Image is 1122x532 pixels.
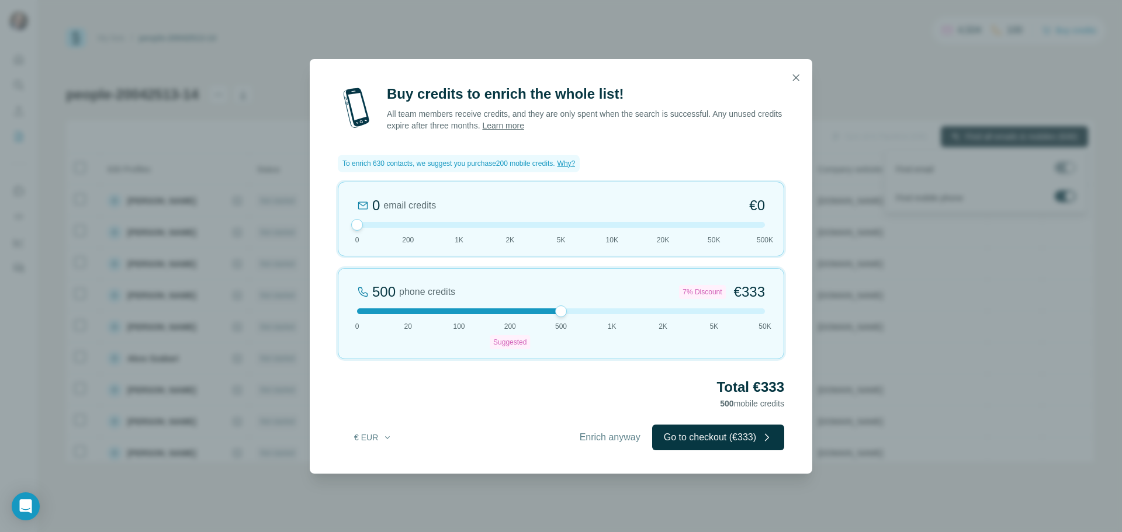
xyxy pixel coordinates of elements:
[580,430,640,444] span: Enrich anyway
[657,235,669,245] span: 20K
[402,235,414,245] span: 200
[679,285,725,299] div: 7% Discount
[606,235,618,245] span: 10K
[757,235,773,245] span: 500K
[608,321,617,332] span: 1K
[709,321,718,332] span: 5K
[387,108,784,131] p: All team members receive credits, and they are only spent when the search is successful. Any unus...
[372,283,396,301] div: 500
[734,283,765,301] span: €333
[12,492,40,520] div: Open Intercom Messenger
[720,399,733,408] span: 500
[342,158,555,169] span: To enrich 630 contacts, we suggest you purchase 200 mobile credits .
[504,321,516,332] span: 200
[453,321,465,332] span: 100
[749,196,765,215] span: €0
[355,235,359,245] span: 0
[399,285,455,299] span: phone credits
[652,425,784,450] button: Go to checkout (€333)
[759,321,771,332] span: 50K
[355,321,359,332] span: 0
[555,321,567,332] span: 500
[557,235,566,245] span: 5K
[383,199,436,213] span: email credits
[338,85,375,131] img: mobile-phone
[404,321,412,332] span: 20
[505,235,514,245] span: 2K
[346,427,400,448] button: € EUR
[455,235,463,245] span: 1K
[338,378,784,397] h2: Total €333
[659,321,667,332] span: 2K
[557,159,576,168] span: Why?
[708,235,720,245] span: 50K
[372,196,380,215] div: 0
[490,335,530,349] div: Suggested
[568,425,652,450] button: Enrich anyway
[482,121,524,130] a: Learn more
[720,399,784,408] span: mobile credits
